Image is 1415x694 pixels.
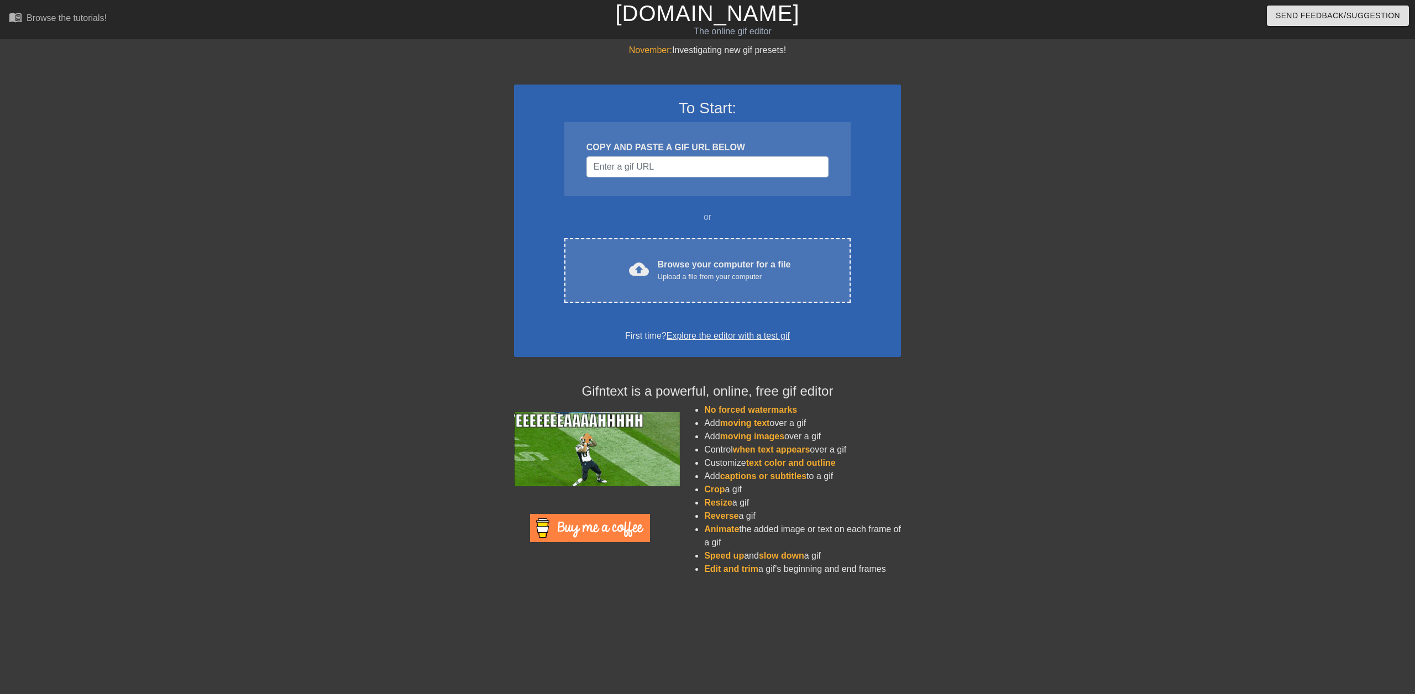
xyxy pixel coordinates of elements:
[704,498,732,507] span: Resize
[629,45,672,55] span: November:
[514,383,901,399] h4: Gifntext is a powerful, online, free gif editor
[759,551,804,560] span: slow down
[704,470,901,483] li: Add to a gif
[514,44,901,57] div: Investigating new gif presets!
[9,10,107,28] a: Browse the tutorials!
[1276,9,1400,23] span: Send Feedback/Suggestion
[704,564,758,574] span: Edit and trim
[733,445,810,454] span: when text appears
[746,458,836,467] span: text color and outline
[514,412,680,486] img: football_small.gif
[704,524,739,534] span: Animate
[1267,6,1409,26] button: Send Feedback/Suggestion
[528,99,887,118] h3: To Start:
[704,562,901,576] li: a gif's beginning and end frames
[704,549,901,562] li: and a gif
[629,259,649,279] span: cloud_upload
[704,511,738,520] span: Reverse
[704,523,901,549] li: the added image or text on each frame of a gif
[704,485,725,494] span: Crop
[720,418,770,428] span: moving text
[704,551,744,560] span: Speed up
[586,156,829,177] input: Username
[720,432,784,441] span: moving images
[704,405,797,414] span: No forced watermarks
[528,329,887,343] div: First time?
[704,443,901,456] li: Control over a gif
[704,430,901,443] li: Add over a gif
[704,417,901,430] li: Add over a gif
[704,509,901,523] li: a gif
[477,25,988,38] div: The online gif editor
[667,331,790,340] a: Explore the editor with a test gif
[530,514,650,542] img: Buy Me A Coffee
[9,10,22,24] span: menu_book
[720,471,806,481] span: captions or subtitles
[658,258,791,282] div: Browse your computer for a file
[586,141,829,154] div: COPY AND PASTE A GIF URL BELOW
[704,483,901,496] li: a gif
[27,13,107,23] div: Browse the tutorials!
[704,456,901,470] li: Customize
[543,211,872,224] div: or
[615,1,799,25] a: [DOMAIN_NAME]
[658,271,791,282] div: Upload a file from your computer
[704,496,901,509] li: a gif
